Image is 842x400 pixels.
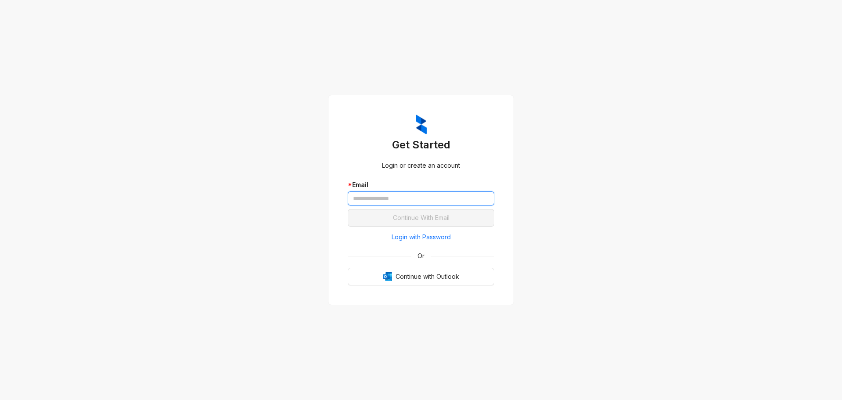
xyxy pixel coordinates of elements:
[383,272,392,281] img: Outlook
[348,209,494,227] button: Continue With Email
[348,161,494,170] div: Login or create an account
[416,115,427,135] img: ZumaIcon
[411,251,431,261] span: Or
[396,272,459,281] span: Continue with Outlook
[348,138,494,152] h3: Get Started
[348,268,494,285] button: OutlookContinue with Outlook
[392,232,451,242] span: Login with Password
[348,230,494,244] button: Login with Password
[348,180,494,190] div: Email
